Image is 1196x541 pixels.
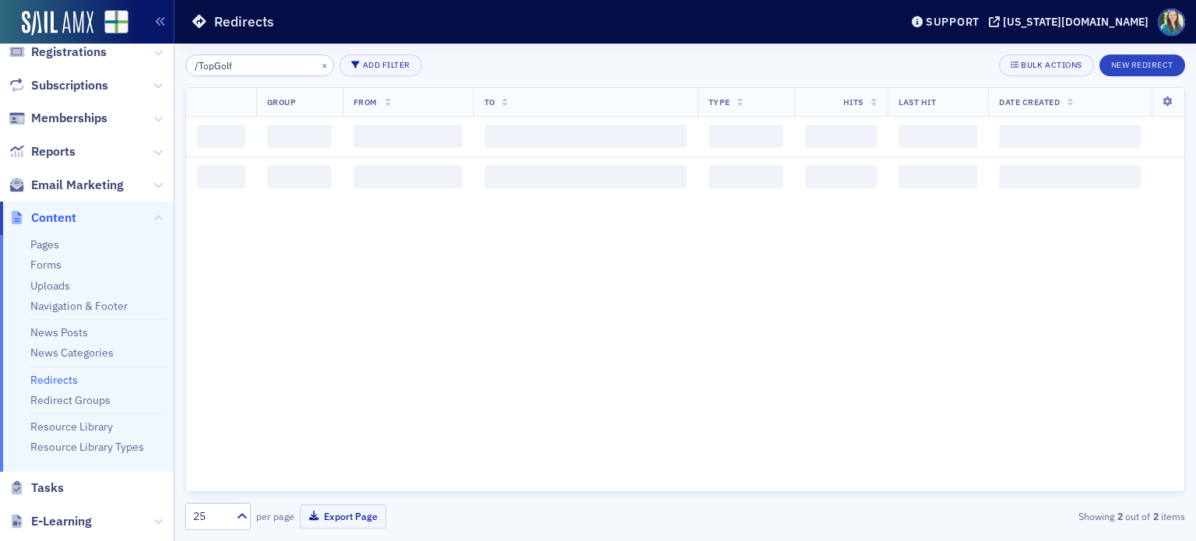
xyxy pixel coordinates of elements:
[805,165,878,188] span: ‌
[31,480,64,497] span: Tasks
[484,97,495,107] span: To
[31,44,107,61] span: Registrations
[30,373,78,387] a: Redirects
[354,125,463,148] span: ‌
[9,209,76,227] a: Content
[999,97,1060,107] span: Date Created
[999,165,1141,188] span: ‌
[9,110,107,127] a: Memberships
[899,125,977,148] span: ‌
[267,125,332,148] span: ‌
[1021,61,1082,69] div: Bulk Actions
[999,125,1141,148] span: ‌
[354,165,463,188] span: ‌
[805,125,878,148] span: ‌
[899,97,936,107] span: Last Hit
[104,10,128,34] img: SailAMX
[1003,15,1149,29] div: [US_STATE][DOMAIN_NAME]
[709,165,783,188] span: ‌
[30,420,113,434] a: Resource Library
[267,165,332,188] span: ‌
[30,299,128,313] a: Navigation & Footer
[9,77,108,94] a: Subscriptions
[843,97,864,107] span: Hits
[93,10,128,37] a: View Homepage
[318,58,332,72] button: ×
[9,480,64,497] a: Tasks
[31,513,92,530] span: E-Learning
[484,125,687,148] span: ‌
[30,346,114,360] a: News Categories
[197,125,245,148] span: ‌
[31,177,124,194] span: Email Marketing
[31,143,76,160] span: Reports
[214,12,274,31] h1: Redirects
[22,11,93,36] img: SailAMX
[30,393,111,407] a: Redirect Groups
[1158,9,1185,36] span: Profile
[185,54,334,76] input: Search…
[9,44,107,61] a: Registrations
[31,209,76,227] span: Content
[30,279,70,293] a: Uploads
[1099,54,1185,76] button: New Redirect
[197,165,245,188] span: ‌
[267,97,297,107] span: Group
[31,110,107,127] span: Memberships
[30,325,88,339] a: News Posts
[339,54,422,76] button: Add Filter
[300,504,386,529] button: Export Page
[193,508,227,525] div: 25
[899,165,977,188] span: ‌
[9,143,76,160] a: Reports
[31,77,108,94] span: Subscriptions
[9,177,124,194] a: Email Marketing
[709,97,730,107] span: Type
[484,165,687,188] span: ‌
[709,125,783,148] span: ‌
[1150,509,1161,523] strong: 2
[1099,57,1185,71] a: New Redirect
[999,54,1093,76] button: Bulk Actions
[9,513,92,530] a: E-Learning
[863,509,1185,523] div: Showing out of items
[926,15,980,29] div: Support
[30,237,59,251] a: Pages
[30,258,62,272] a: Forms
[1114,509,1125,523] strong: 2
[256,509,294,523] label: per page
[354,97,378,107] span: From
[989,16,1154,27] button: [US_STATE][DOMAIN_NAME]
[30,440,144,454] a: Resource Library Types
